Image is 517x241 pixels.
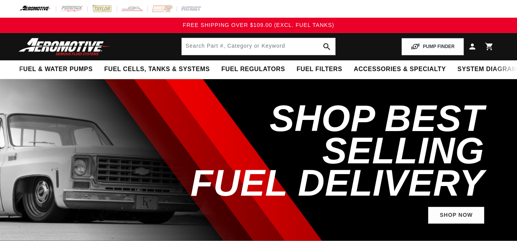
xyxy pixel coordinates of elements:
input: Search by Part Number, Category or Keyword [182,38,335,55]
summary: Fuel Regulators [216,60,291,78]
span: FREE SHIPPING OVER $109.00 (EXCL. FUEL TANKS) [183,22,334,28]
span: Fuel Regulators [221,65,285,73]
button: PUMP FINDER [402,38,464,55]
span: Fuel Cells, Tanks & Systems [104,65,210,73]
span: Fuel & Water Pumps [19,65,93,73]
summary: Fuel & Water Pumps [13,60,99,78]
img: Aeromotive [17,38,113,56]
span: Fuel Filters [296,65,342,73]
a: Shop Now [428,207,484,224]
summary: Fuel Cells, Tanks & Systems [99,60,216,78]
button: search button [318,38,335,55]
summary: Fuel Filters [291,60,348,78]
h2: SHOP BEST SELLING FUEL DELIVERY [155,102,484,199]
summary: Accessories & Specialty [348,60,452,78]
span: Accessories & Specialty [354,65,446,73]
